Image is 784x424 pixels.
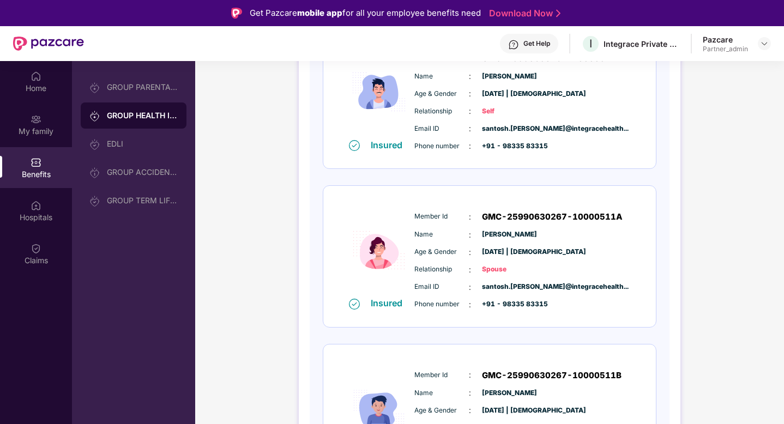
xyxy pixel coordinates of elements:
[414,106,469,117] span: Relationship
[556,8,560,19] img: Stroke
[297,8,342,18] strong: mobile app
[31,114,41,125] img: svg+xml;base64,PHN2ZyB3aWR0aD0iMjAiIGhlaWdodD0iMjAiIHZpZXdCb3g9IjAgMCAyMCAyMCIgZmlsbD0ibm9uZSIgeG...
[414,211,469,222] span: Member Id
[250,7,481,20] div: Get Pazcare for all your employee benefits need
[469,105,471,117] span: :
[371,140,409,150] div: Insured
[482,264,536,275] span: Spouse
[482,405,536,416] span: [DATE] | [DEMOGRAPHIC_DATA]
[89,111,100,122] img: svg+xml;base64,PHN2ZyB3aWR0aD0iMjAiIGhlaWdodD0iMjAiIHZpZXdCb3g9IjAgMCAyMCAyMCIgZmlsbD0ibm9uZSIgeG...
[482,299,536,310] span: +91 - 98335 83315
[89,196,100,207] img: svg+xml;base64,PHN2ZyB3aWR0aD0iMjAiIGhlaWdodD0iMjAiIHZpZXdCb3g9IjAgMCAyMCAyMCIgZmlsbD0ibm9uZSIgeG...
[469,229,471,241] span: :
[107,83,178,92] div: GROUP PARENTAL POLICY
[107,168,178,177] div: GROUP ACCIDENTAL INSURANCE
[89,167,100,178] img: svg+xml;base64,PHN2ZyB3aWR0aD0iMjAiIGhlaWdodD0iMjAiIHZpZXdCb3g9IjAgMCAyMCAyMCIgZmlsbD0ibm9uZSIgeG...
[760,39,769,48] img: svg+xml;base64,PHN2ZyBpZD0iRHJvcGRvd24tMzJ4MzIiIHhtbG5zPSJodHRwOi8vd3d3LnczLm9yZy8yMDAwL3N2ZyIgd2...
[469,264,471,276] span: :
[414,282,469,292] span: Email ID
[107,110,178,121] div: GROUP HEALTH INSURANCE
[523,39,550,48] div: Get Help
[508,39,519,50] img: svg+xml;base64,PHN2ZyBpZD0iSGVscC0zMngzMiIgeG1sbnM9Imh0dHA6Ly93d3cudzMub3JnLzIwMDAvc3ZnIiB3aWR0aD...
[349,140,360,151] img: svg+xml;base64,PHN2ZyB4bWxucz0iaHR0cDovL3d3dy53My5vcmcvMjAwMC9zdmciIHdpZHRoPSIxNiIgaGVpZ2h0PSIxNi...
[414,71,469,82] span: Name
[346,45,412,139] img: icon
[414,299,469,310] span: Phone number
[414,89,469,99] span: Age & Gender
[371,298,409,308] div: Insured
[482,141,536,152] span: +91 - 98335 83315
[414,264,469,275] span: Relationship
[469,70,471,82] span: :
[482,89,536,99] span: [DATE] | [DEMOGRAPHIC_DATA]
[469,123,471,135] span: :
[414,405,469,416] span: Age & Gender
[482,282,536,292] span: santosh.[PERSON_NAME]@integracehealth...
[604,39,680,49] div: Integrace Private Limited
[589,37,592,50] span: I
[469,281,471,293] span: :
[469,88,471,100] span: :
[482,369,622,382] span: GMC-25990630267-10000511B
[469,369,471,381] span: :
[482,124,536,134] span: santosh.[PERSON_NAME]@integracehealth...
[31,157,41,168] img: svg+xml;base64,PHN2ZyBpZD0iQmVuZWZpdHMiIHhtbG5zPSJodHRwOi8vd3d3LnczLm9yZy8yMDAwL3N2ZyIgd2lkdGg9Ij...
[414,370,469,380] span: Member Id
[469,299,471,311] span: :
[31,71,41,82] img: svg+xml;base64,PHN2ZyBpZD0iSG9tZSIgeG1sbnM9Imh0dHA6Ly93d3cudzMub3JnLzIwMDAvc3ZnIiB3aWR0aD0iMjAiIG...
[346,203,412,298] img: icon
[414,141,469,152] span: Phone number
[31,243,41,254] img: svg+xml;base64,PHN2ZyBpZD0iQ2xhaW0iIHhtbG5zPSJodHRwOi8vd3d3LnczLm9yZy8yMDAwL3N2ZyIgd2lkdGg9IjIwIi...
[469,246,471,258] span: :
[482,210,623,223] span: GMC-25990630267-10000511A
[469,140,471,152] span: :
[482,106,536,117] span: Self
[482,71,536,82] span: [PERSON_NAME]
[414,388,469,398] span: Name
[107,196,178,205] div: GROUP TERM LIFE INSURANCE
[107,140,178,148] div: EDLI
[469,387,471,399] span: :
[414,247,469,257] span: Age & Gender
[703,45,748,53] div: Partner_admin
[13,37,84,51] img: New Pazcare Logo
[482,388,536,398] span: [PERSON_NAME]
[89,82,100,93] img: svg+xml;base64,PHN2ZyB3aWR0aD0iMjAiIGhlaWdodD0iMjAiIHZpZXdCb3g9IjAgMCAyMCAyMCIgZmlsbD0ibm9uZSIgeG...
[31,200,41,211] img: svg+xml;base64,PHN2ZyBpZD0iSG9zcGl0YWxzIiB4bWxucz0iaHR0cDovL3d3dy53My5vcmcvMjAwMC9zdmciIHdpZHRoPS...
[482,247,536,257] span: [DATE] | [DEMOGRAPHIC_DATA]
[469,211,471,223] span: :
[703,34,748,45] div: Pazcare
[489,8,557,19] a: Download Now
[414,124,469,134] span: Email ID
[231,8,242,19] img: Logo
[469,404,471,416] span: :
[482,229,536,240] span: [PERSON_NAME]
[414,229,469,240] span: Name
[89,139,100,150] img: svg+xml;base64,PHN2ZyB3aWR0aD0iMjAiIGhlaWdodD0iMjAiIHZpZXdCb3g9IjAgMCAyMCAyMCIgZmlsbD0ibm9uZSIgeG...
[349,299,360,310] img: svg+xml;base64,PHN2ZyB4bWxucz0iaHR0cDovL3d3dy53My5vcmcvMjAwMC9zdmciIHdpZHRoPSIxNiIgaGVpZ2h0PSIxNi...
